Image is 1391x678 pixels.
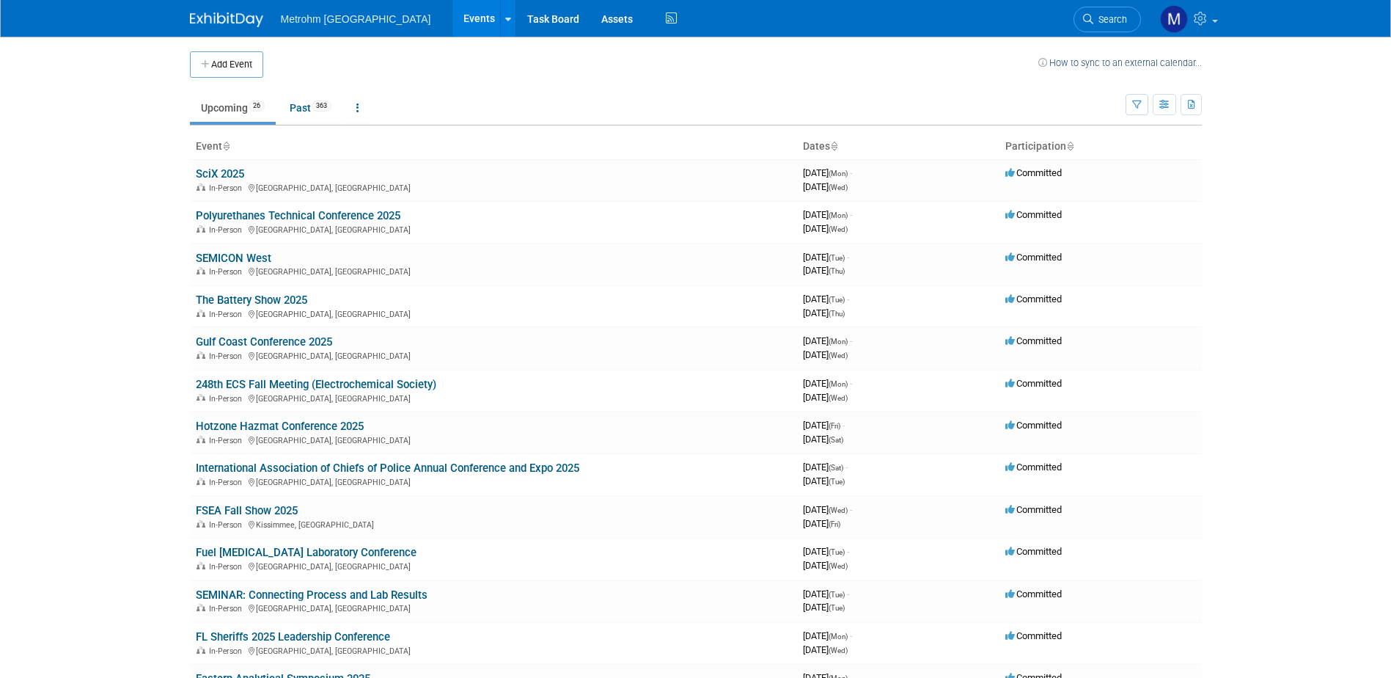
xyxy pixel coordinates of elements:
span: (Mon) [829,169,848,178]
span: - [850,209,852,220]
span: [DATE] [803,602,845,613]
span: (Mon) [829,633,848,641]
span: In-Person [209,646,246,656]
span: In-Person [209,520,246,530]
button: Add Event [190,51,263,78]
span: - [850,630,852,641]
span: (Thu) [829,310,845,318]
span: - [850,378,852,389]
a: FL Sheriffs 2025 Leadership Conference [196,630,390,644]
div: Kissimmee, [GEOGRAPHIC_DATA] [196,518,791,530]
span: - [850,335,852,346]
span: [DATE] [803,392,848,403]
div: [GEOGRAPHIC_DATA], [GEOGRAPHIC_DATA] [196,181,791,193]
div: [GEOGRAPHIC_DATA], [GEOGRAPHIC_DATA] [196,644,791,656]
span: (Fri) [829,422,840,430]
span: Metrohm [GEOGRAPHIC_DATA] [281,13,431,25]
div: [GEOGRAPHIC_DATA], [GEOGRAPHIC_DATA] [196,307,791,319]
span: [DATE] [803,588,849,599]
img: ExhibitDay [190,12,263,27]
span: (Wed) [829,506,848,514]
span: - [850,504,852,515]
span: In-Person [209,351,246,361]
span: 26 [249,101,265,112]
img: In-Person Event [197,478,205,485]
span: [DATE] [803,420,845,431]
span: Committed [1005,546,1062,557]
span: [DATE] [803,546,849,557]
span: [DATE] [803,223,848,234]
span: [DATE] [803,434,843,445]
span: (Tue) [829,478,845,486]
a: SEMICON West [196,252,271,265]
a: Upcoming26 [190,94,276,122]
a: International Association of Chiefs of Police Annual Conference and Expo 2025 [196,462,579,475]
a: SciX 2025 [196,167,244,181]
span: 363 [312,101,331,112]
div: [GEOGRAPHIC_DATA], [GEOGRAPHIC_DATA] [196,560,791,572]
span: [DATE] [803,209,852,220]
span: (Wed) [829,183,848,192]
span: (Sat) [829,436,843,444]
th: Dates [797,134,999,159]
span: [DATE] [803,167,852,178]
span: (Mon) [829,380,848,388]
span: In-Person [209,310,246,319]
img: Michelle Simoes [1160,5,1188,33]
div: [GEOGRAPHIC_DATA], [GEOGRAPHIC_DATA] [196,223,791,235]
span: In-Person [209,436,246,445]
span: Committed [1005,335,1062,346]
a: Hotzone Hazmat Conference 2025 [196,420,364,433]
span: Committed [1005,462,1062,473]
img: In-Person Event [197,183,205,191]
div: [GEOGRAPHIC_DATA], [GEOGRAPHIC_DATA] [196,475,791,487]
span: In-Person [209,604,246,613]
span: (Tue) [829,548,845,556]
span: - [850,167,852,178]
a: Sort by Start Date [830,140,837,152]
img: In-Person Event [197,520,205,528]
th: Event [190,134,797,159]
span: (Wed) [829,351,848,360]
span: [DATE] [803,518,840,529]
a: Gulf Coast Conference 2025 [196,335,332,349]
a: The Battery Show 2025 [196,294,307,307]
span: - [847,294,849,305]
span: [DATE] [803,560,848,571]
span: - [845,462,848,473]
span: (Tue) [829,604,845,612]
img: In-Person Event [197,436,205,443]
span: In-Person [209,562,246,572]
div: [GEOGRAPHIC_DATA], [GEOGRAPHIC_DATA] [196,349,791,361]
img: In-Person Event [197,646,205,654]
span: In-Person [209,267,246,277]
span: (Thu) [829,267,845,275]
img: In-Person Event [197,604,205,611]
a: How to sync to an external calendar... [1038,57,1202,68]
span: - [843,420,845,431]
img: In-Person Event [197,267,205,274]
span: [DATE] [803,378,852,389]
span: (Mon) [829,211,848,219]
a: Polyurethanes Technical Conference 2025 [196,209,400,222]
span: Committed [1005,378,1062,389]
span: [DATE] [803,349,848,360]
span: [DATE] [803,504,852,515]
span: (Sat) [829,464,843,472]
span: In-Person [209,225,246,235]
a: Fuel [MEDICAL_DATA] Laboratory Conference [196,546,416,559]
span: Committed [1005,167,1062,178]
a: Search [1073,7,1141,32]
a: SEMINAR: Connecting Process and Lab Results [196,588,427,602]
span: (Wed) [829,394,848,402]
span: [DATE] [803,630,852,641]
span: Committed [1005,209,1062,220]
span: (Fri) [829,520,840,528]
th: Participation [999,134,1202,159]
img: In-Person Event [197,310,205,317]
span: [DATE] [803,294,849,305]
div: [GEOGRAPHIC_DATA], [GEOGRAPHIC_DATA] [196,602,791,613]
span: [DATE] [803,462,848,473]
span: Committed [1005,630,1062,641]
span: In-Person [209,394,246,404]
